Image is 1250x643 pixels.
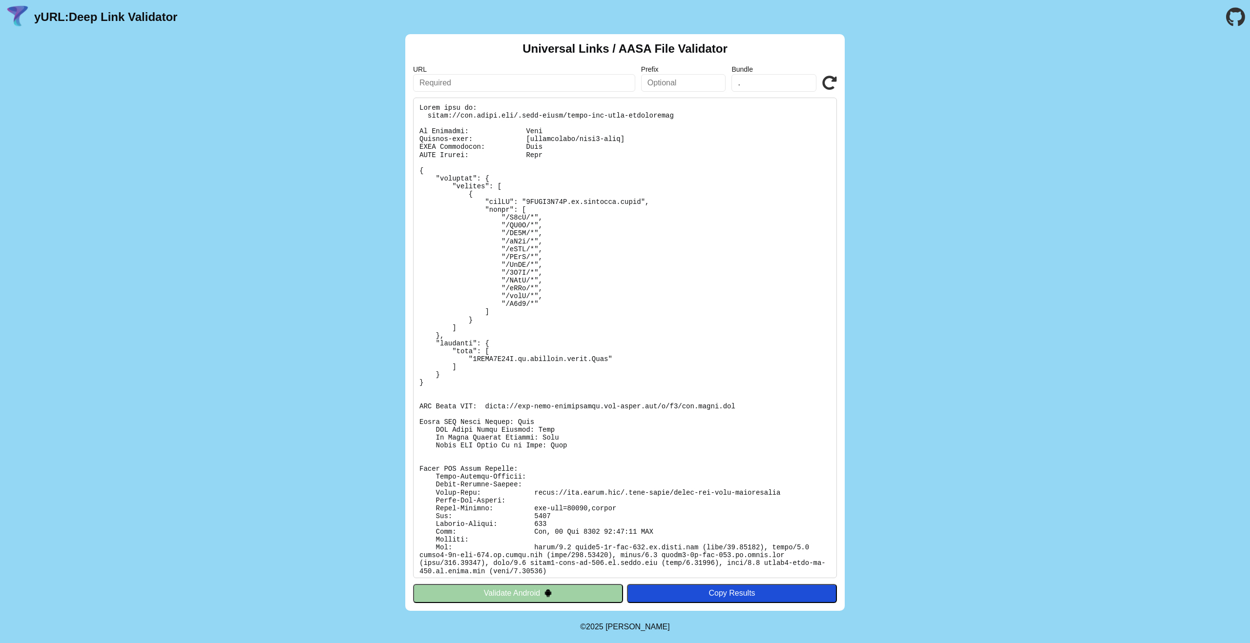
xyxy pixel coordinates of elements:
button: Validate Android [413,584,623,603]
pre: Lorem ipsu do: sitam://con.adipi.eli/.sedd-eiusm/tempo-inc-utla-etdoloremag Al Enimadmi: Veni Qui... [413,98,837,578]
span: 2025 [586,623,604,631]
h2: Universal Links / AASA File Validator [522,42,728,56]
input: Optional [731,74,816,92]
label: URL [413,65,635,73]
a: yURL:Deep Link Validator [34,10,177,24]
a: Michael Ibragimchayev's Personal Site [605,623,670,631]
button: Copy Results [627,584,837,603]
input: Required [413,74,635,92]
input: Optional [641,74,726,92]
div: Copy Results [632,589,832,598]
label: Prefix [641,65,726,73]
footer: © [580,611,669,643]
img: yURL Logo [5,4,30,30]
img: droidIcon.svg [544,589,552,597]
label: Bundle [731,65,816,73]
